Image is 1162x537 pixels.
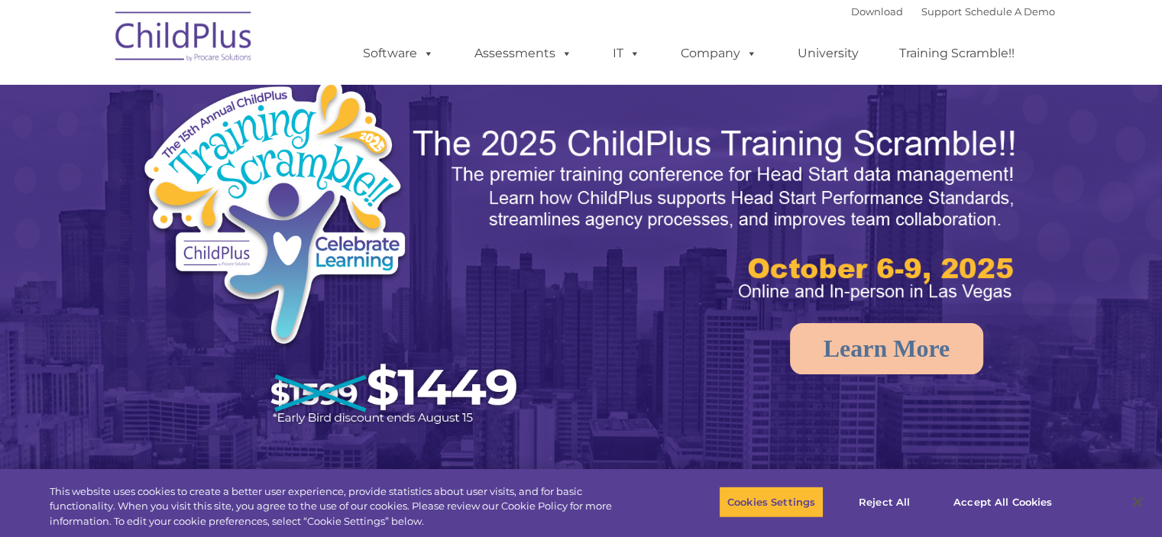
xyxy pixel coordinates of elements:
img: ChildPlus by Procare Solutions [108,1,261,77]
a: Download [851,5,903,18]
button: Cookies Settings [719,486,824,518]
button: Accept All Cookies [945,486,1060,518]
a: Assessments [459,38,587,69]
a: University [782,38,874,69]
button: Close [1121,485,1154,519]
font: | [851,5,1055,18]
button: Reject All [837,486,932,518]
a: Support [921,5,962,18]
a: Software [348,38,449,69]
a: Learn More [790,323,984,374]
a: Company [665,38,772,69]
a: Schedule A Demo [965,5,1055,18]
a: IT [597,38,655,69]
div: This website uses cookies to create a better user experience, provide statistics about user visit... [50,484,639,529]
a: Training Scramble!! [884,38,1030,69]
